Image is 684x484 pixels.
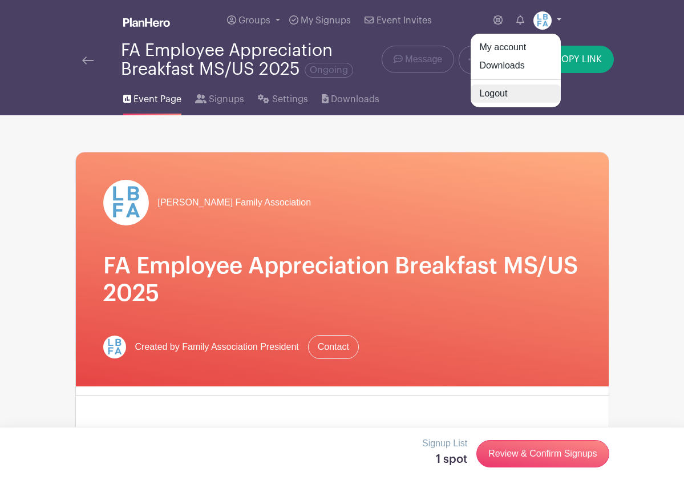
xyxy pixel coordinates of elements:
[133,92,181,106] span: Event Page
[422,437,467,450] p: Signup List
[405,53,442,66] span: Message
[158,196,311,209] span: [PERSON_NAME] Family Association
[301,16,351,25] span: My Signups
[121,41,371,79] div: FA Employee Appreciation Breakfast MS/US 2025
[258,79,307,115] a: Settings
[322,79,379,115] a: Downloads
[123,18,170,27] img: logo_white-6c42ec7e38ccf1d336a20a19083b03d10ae64f83f12c07503d8b9e83406b4c7d.svg
[555,55,602,64] span: COPY LINK
[238,16,270,25] span: Groups
[135,340,299,354] span: Created by Family Association President
[471,84,561,103] a: Logout
[195,79,244,115] a: Signups
[209,92,244,106] span: Signups
[308,335,359,359] a: Contact
[103,336,126,358] img: LBFArev.png
[272,92,308,106] span: Settings
[471,38,561,57] a: My account
[382,46,454,73] a: Message
[331,92,379,106] span: Downloads
[422,453,467,466] h5: 1 spot
[103,180,149,225] img: LBFArev.png
[533,11,552,30] img: LBFArev.png
[471,57,561,75] a: Downloads
[82,57,94,64] img: back-arrow-29a5d9b10d5bd6ae65dc969a981735edf675c4d7a1fe02e03b50dbd4ba3cdb55.svg
[377,16,432,25] span: Event Invites
[123,79,181,115] a: Event Page
[103,253,581,308] h1: FA Employee Appreciation Breakfast MS/US 2025
[305,63,353,78] span: Ongoing
[531,46,614,73] button: COPY LINK
[470,33,561,108] div: Groups
[476,440,609,467] a: Review & Confirm Signups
